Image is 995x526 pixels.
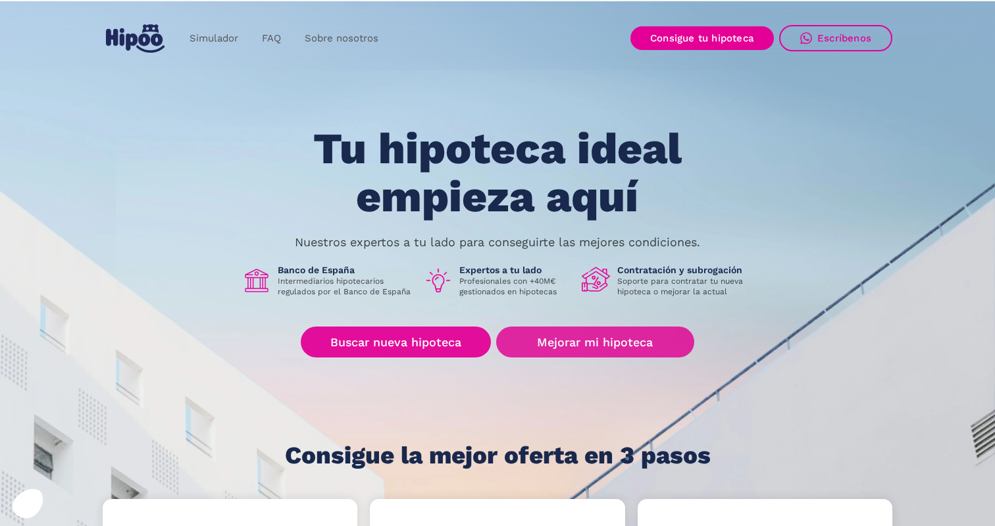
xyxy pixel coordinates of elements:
[278,264,413,276] h1: Banco de España
[285,442,711,469] h1: Consigue la mejor oferta en 3 pasos
[617,276,753,297] p: Soporte para contratar tu nueva hipoteca o mejorar la actual
[459,264,571,276] h1: Expertos a tu lado
[293,26,390,51] a: Sobre nosotros
[459,276,571,297] p: Profesionales con +40M€ gestionados en hipotecas
[817,32,871,44] div: Escríbenos
[248,125,747,221] h1: Tu hipoteca ideal empieza aquí
[301,327,491,357] a: Buscar nueva hipoteca
[103,19,167,58] a: home
[617,264,753,276] h1: Contratación y subrogación
[295,237,700,248] p: Nuestros expertos a tu lado para conseguirte las mejores condiciones.
[496,327,694,357] a: Mejorar mi hipoteca
[630,26,774,50] a: Consigue tu hipoteca
[250,26,293,51] a: FAQ
[278,276,413,297] p: Intermediarios hipotecarios regulados por el Banco de España
[779,25,892,51] a: Escríbenos
[178,26,250,51] a: Simulador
